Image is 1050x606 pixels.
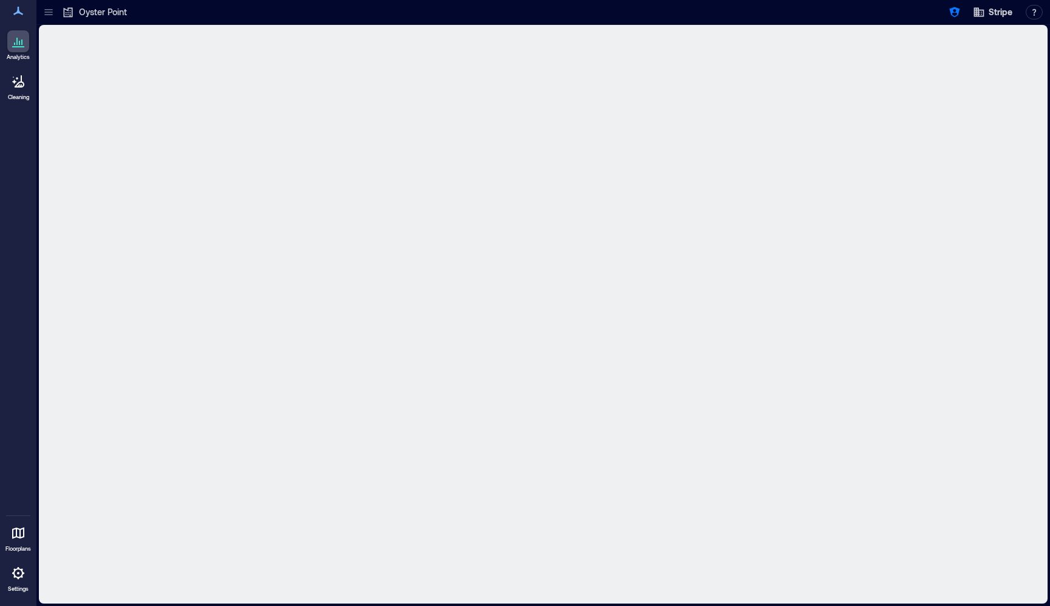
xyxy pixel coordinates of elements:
[969,2,1016,22] button: Stripe
[989,6,1012,18] span: Stripe
[79,6,127,18] p: Oyster Point
[8,94,29,101] p: Cleaning
[4,559,33,596] a: Settings
[8,585,29,593] p: Settings
[2,518,35,556] a: Floorplans
[3,67,33,105] a: Cleaning
[5,545,31,553] p: Floorplans
[3,27,33,64] a: Analytics
[7,53,30,61] p: Analytics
